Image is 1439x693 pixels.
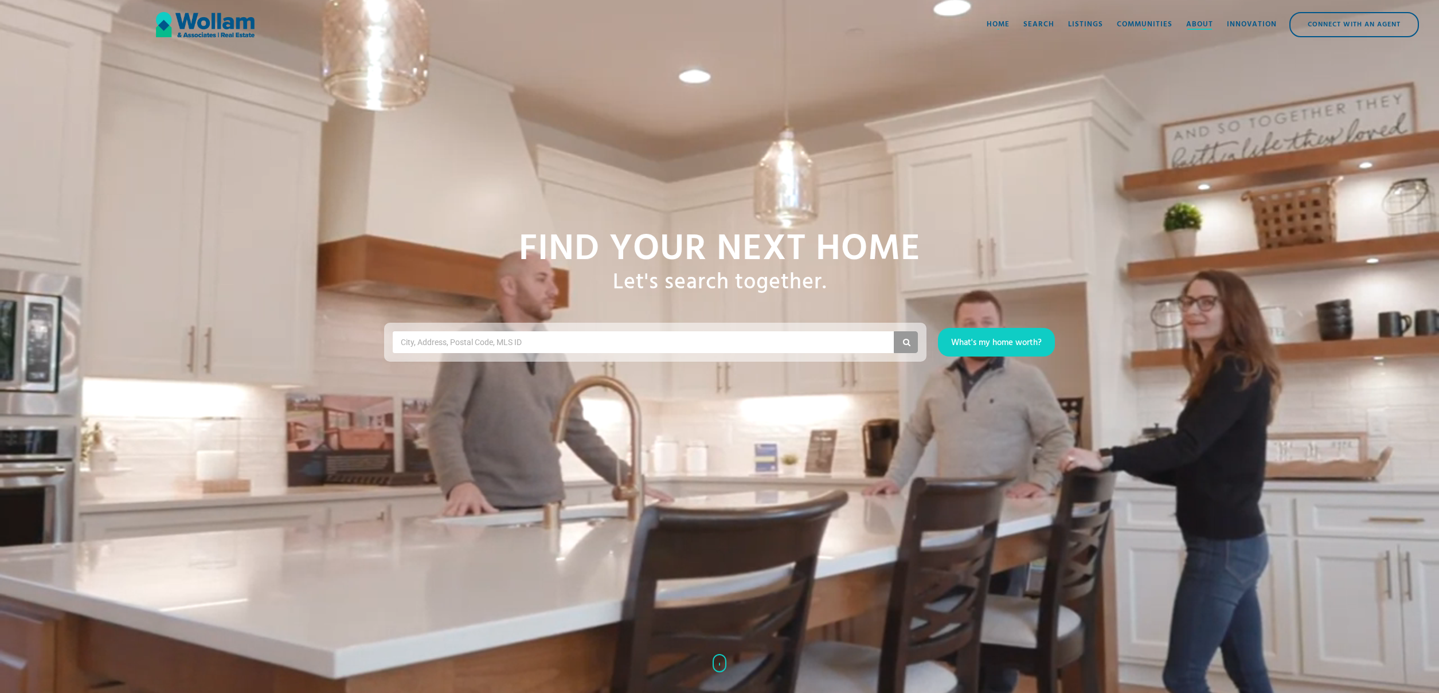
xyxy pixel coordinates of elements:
[1061,7,1110,42] a: Listings
[1220,7,1284,42] a: Innovation
[987,19,1010,30] div: Home
[613,270,827,296] h1: Let's search together.
[400,334,533,351] input: City, Address, Postal Code, MLS ID
[1227,19,1277,30] div: Innovation
[1023,19,1054,30] div: Search
[938,328,1055,357] a: What's my home worth?
[894,331,918,353] button: Search
[156,7,255,42] a: home
[1289,12,1419,37] a: Connect with an Agent
[1068,19,1103,30] div: Listings
[519,230,921,270] h1: Find your NExt home
[1016,7,1061,42] a: Search
[1186,19,1213,30] div: About
[1291,13,1418,36] div: Connect with an Agent
[980,7,1016,42] a: Home
[1117,19,1172,30] div: Communities
[1110,7,1179,42] a: Communities
[1179,7,1220,42] a: About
